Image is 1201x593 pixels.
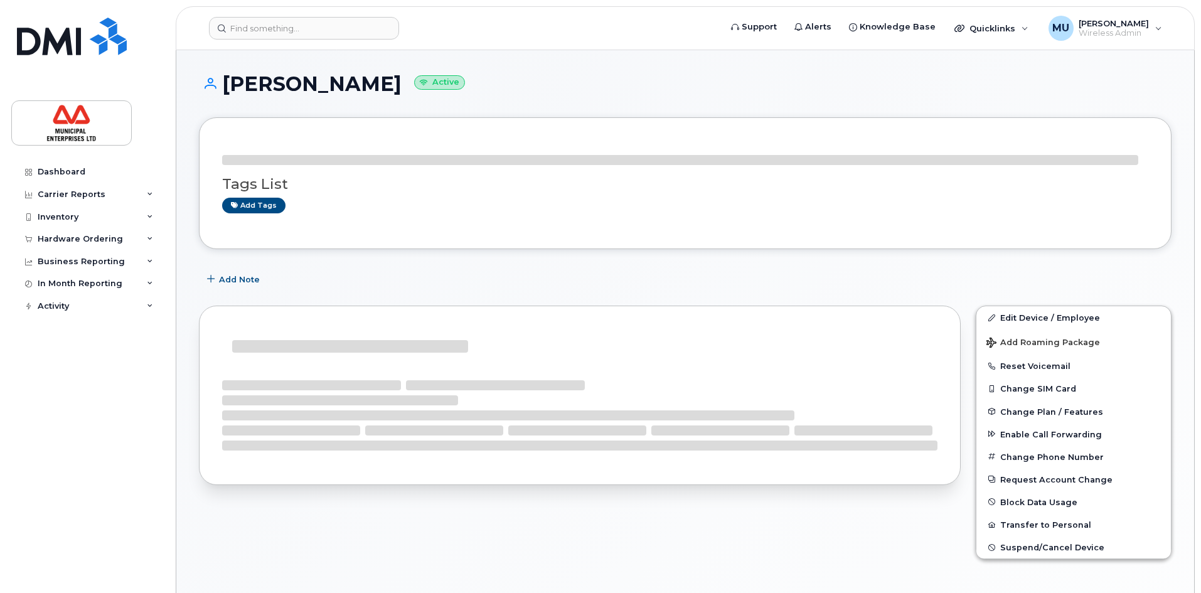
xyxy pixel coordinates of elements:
[1000,407,1103,416] span: Change Plan / Features
[976,423,1171,446] button: Enable Call Forwarding
[199,73,1172,95] h1: [PERSON_NAME]
[1000,543,1104,552] span: Suspend/Cancel Device
[976,446,1171,468] button: Change Phone Number
[414,75,465,90] small: Active
[222,198,286,213] a: Add tags
[986,338,1100,350] span: Add Roaming Package
[199,268,270,291] button: Add Note
[976,468,1171,491] button: Request Account Change
[222,176,1148,192] h3: Tags List
[976,377,1171,400] button: Change SIM Card
[1000,429,1102,439] span: Enable Call Forwarding
[976,513,1171,536] button: Transfer to Personal
[976,400,1171,423] button: Change Plan / Features
[976,329,1171,355] button: Add Roaming Package
[976,306,1171,329] a: Edit Device / Employee
[976,491,1171,513] button: Block Data Usage
[976,536,1171,558] button: Suspend/Cancel Device
[976,355,1171,377] button: Reset Voicemail
[219,274,260,286] span: Add Note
